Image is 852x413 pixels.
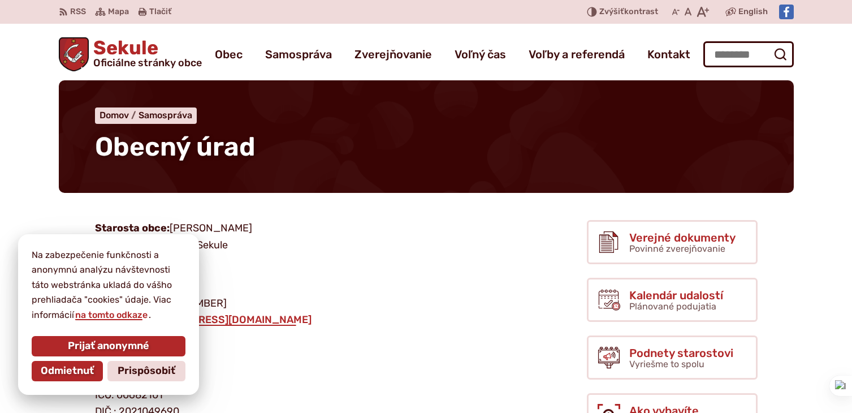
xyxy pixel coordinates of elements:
[93,58,202,68] span: Oficiálne stránky obce
[529,38,625,70] a: Voľby a referendá
[118,365,175,377] span: Prispôsobiť
[265,38,332,70] a: Samospráva
[629,347,733,359] span: Podnety starostovi
[647,38,690,70] a: Kontakt
[587,278,758,322] a: Kalendár udalostí Plánované podujatia
[59,37,202,71] a: Logo Sekule, prejsť na domovskú stránku.
[354,38,432,70] a: Zverejňovanie
[629,243,725,254] span: Povinné zverejňovanie
[149,7,171,17] span: Tlačiť
[599,7,624,16] span: Zvýšiť
[215,38,243,70] a: Obec
[135,313,313,326] a: [EMAIL_ADDRESS][DOMAIN_NAME]
[89,38,202,68] span: Sekule
[108,5,129,19] span: Mapa
[68,340,149,352] span: Prijať anonymné
[587,335,758,380] a: Podnety starostovi Vyriešme to spolu
[629,231,736,244] span: Verejné dokumenty
[32,248,185,322] p: Na zabezpečenie funkčnosti a anonymnú analýzu návštevnosti táto webstránka ukladá do vášho prehli...
[779,5,794,19] img: Prejsť na Facebook stránku
[74,309,149,320] a: na tomto odkaze
[629,289,723,302] span: Kalendár udalostí
[59,37,89,71] img: Prejsť na domovskú stránku
[599,7,658,17] span: kontrast
[95,222,170,234] strong: Starosta obce:
[629,359,704,369] span: Vyriešme to spolu
[738,5,768,19] span: English
[70,5,86,19] span: RSS
[95,131,256,162] span: Obecný úrad
[629,301,716,312] span: Plánované podujatia
[107,361,185,381] button: Prispôsobiť
[95,295,496,329] p: [PHONE_NUMBER]
[32,336,185,356] button: Prijať anonymné
[41,365,94,377] span: Odmietnuť
[95,220,496,287] p: [PERSON_NAME] Obecný úrad Sekule Sekule č. 570 908 80 Sekule
[455,38,506,70] a: Voľný čas
[587,220,758,264] a: Verejné dokumenty Povinné zverejňovanie
[100,110,139,121] a: Domov
[736,5,770,19] a: English
[32,361,103,381] button: Odmietnuť
[100,110,129,121] span: Domov
[139,110,192,121] a: Samospráva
